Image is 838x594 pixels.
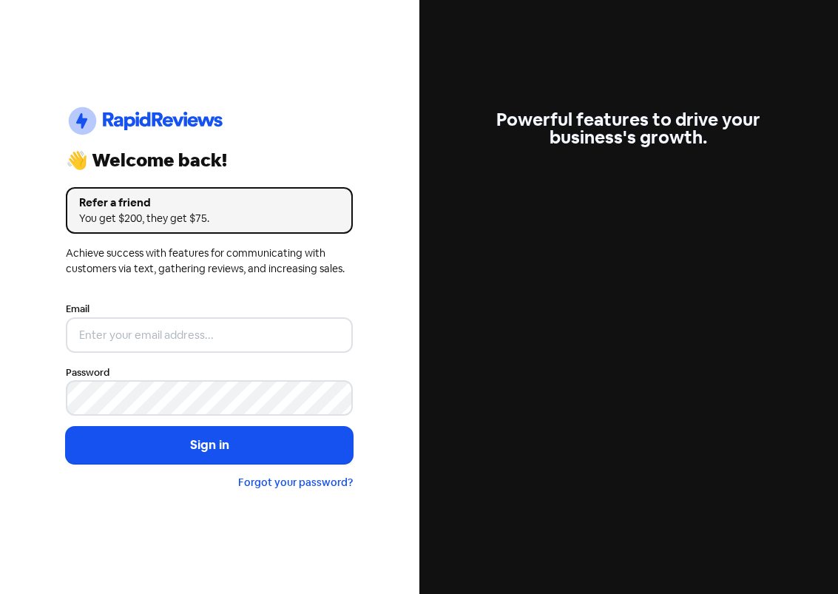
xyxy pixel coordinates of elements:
div: You get $200, they get $75. [79,211,339,226]
div: Powerful features to drive your business's growth. [485,111,772,146]
a: Forgot your password? [238,476,353,489]
button: Sign in [66,427,353,464]
div: 👋 Welcome back! [66,152,353,169]
label: Email [66,302,89,317]
div: Achieve success with features for communicating with customers via text, gathering reviews, and i... [66,246,353,277]
div: Refer a friend [79,195,339,212]
label: Password [66,365,109,380]
input: Enter your email address... [66,317,353,353]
